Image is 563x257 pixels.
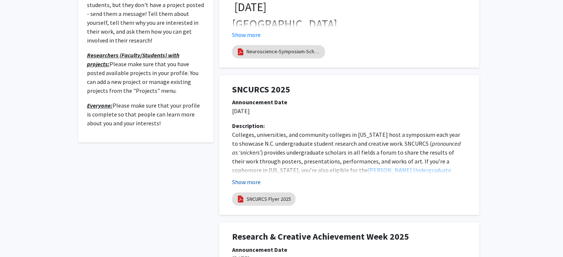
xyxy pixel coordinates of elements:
[232,106,466,115] p: [DATE]
[87,51,180,68] u: Researchers (Faculty/Students) with projects:
[247,195,291,203] a: SNCURCS Flyer 2025
[237,195,245,203] img: pdf_icon.png
[232,84,466,95] h1: SNCURCS 2025
[87,101,205,128] p: Please make sure that your profile is complete so that people can learn more about you and your i...
[232,30,261,39] button: Show more
[87,51,205,95] p: Please make sure that you have posted available projects in your profile. You can add a new proje...
[232,98,466,106] div: Announcement Date
[232,17,466,31] h2: [GEOGRAPHIC_DATA]
[237,48,245,56] img: pdf_icon.png
[232,177,261,186] button: Show more
[232,231,466,242] h1: Research & Creative Achievement Week 2025
[247,48,321,55] a: Neuroscience-Symposium-Schedule-2025
[87,102,113,109] u: Everyone:
[232,130,466,192] p: Colleges, universities, and community colleges in [US_STATE] host a symposium each year to showca...
[6,224,31,251] iframe: Chat
[232,245,466,254] div: Announcement Date
[232,121,466,130] div: Description:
